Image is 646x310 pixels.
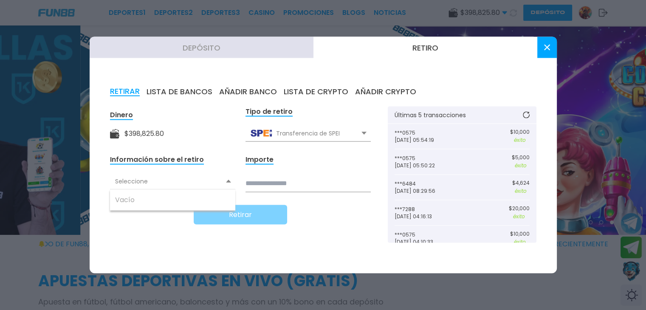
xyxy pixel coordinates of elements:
p: [DATE] 08:29:56 [395,188,462,194]
div: Información sobre el retiro [110,155,204,165]
p: [DATE] 04:16:13 [395,214,462,220]
p: [DATE] 04:10:33 [395,239,462,245]
div: Importe [245,155,274,165]
p: éxito [512,187,530,195]
p: $ 4,624 [512,180,530,186]
button: LISTA DE CRYPTO [284,87,348,96]
div: Transferencia de SPEI [245,125,371,141]
p: éxito [510,238,530,246]
button: AÑADIR CRYPTO [355,87,416,96]
div: Seleccione [110,173,235,189]
p: [DATE] 05:50:22 [395,163,462,169]
p: $ 10,000 [510,231,530,237]
div: Dinero [110,110,133,120]
button: Retirar [194,205,287,225]
p: $ 10,000 [510,129,530,135]
p: Últimas 5 transacciones [395,112,466,118]
p: $ 5,000 [512,155,530,161]
button: LISTA DE BANCOS [147,87,212,96]
button: AÑADIR BANCO [219,87,277,96]
div: $ 398,825.80 [124,129,164,139]
div: Tipo de retiro [245,107,293,117]
p: éxito [512,162,530,169]
p: éxito [510,136,530,144]
p: éxito [509,213,530,220]
p: [DATE] 05:54:19 [395,137,462,143]
div: Vacío [110,192,235,208]
button: Depósito [90,37,313,58]
button: RETIRAR [110,87,140,96]
img: Transferencia de SPEI [251,130,272,137]
p: $ 20,000 [509,206,530,211]
button: Retiro [313,37,537,58]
